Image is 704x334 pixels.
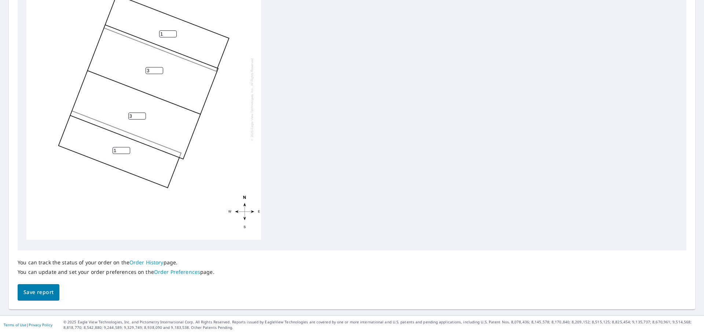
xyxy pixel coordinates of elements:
a: Privacy Policy [29,322,52,327]
a: Order Preferences [154,268,200,275]
a: Order History [129,259,164,266]
p: | [4,323,52,327]
p: You can update and set your order preferences on the page. [18,269,214,275]
p: You can track the status of your order on the page. [18,259,214,266]
button: Save report [18,284,59,301]
a: Terms of Use [4,322,26,327]
p: © 2025 Eagle View Technologies, Inc. and Pictometry International Corp. All Rights Reserved. Repo... [63,319,700,330]
span: Save report [23,288,54,297]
